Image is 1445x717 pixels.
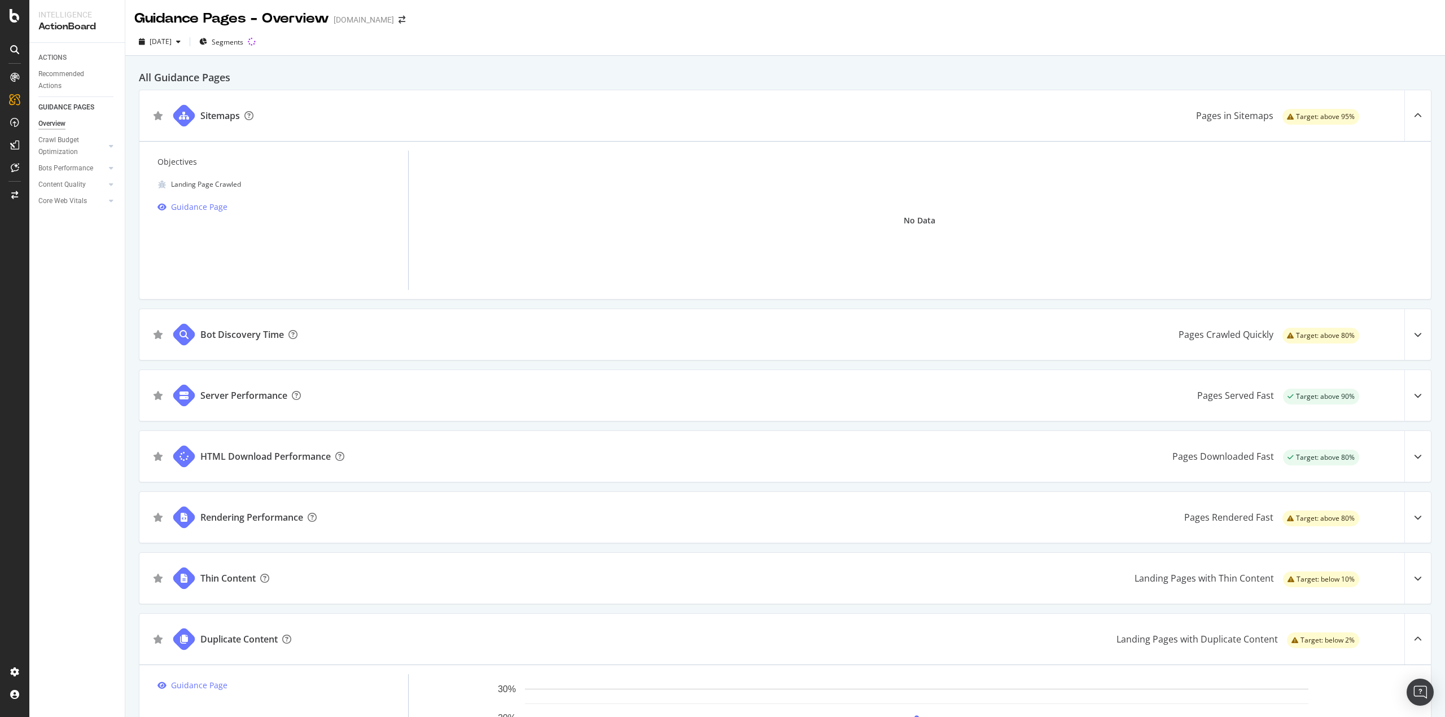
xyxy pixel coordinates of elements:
[153,391,163,400] div: star
[139,69,1431,85] h2: All Guidance Pages
[38,102,94,113] div: GUIDANCE PAGES
[200,328,284,341] div: Bot Discovery Time
[1296,515,1355,522] span: Target: above 80%
[153,452,163,461] div: star
[38,134,106,158] a: Crawl Budget Optimization
[1283,389,1359,404] div: success label
[1407,679,1434,706] div: Open Intercom Messenger
[38,118,117,130] a: Overview
[399,16,405,24] div: arrow-right-arrow-left
[5,27,165,45] h5: Bazaarvoice Analytics content is not detected on this page.
[171,679,227,692] div: Guidance Page
[1197,389,1274,402] div: Pages Served Fast
[38,134,98,158] div: Crawl Budget Optimization
[171,178,241,191] div: Landing Page Crawled
[150,37,172,46] span: 2025 Aug. 6th
[157,155,408,169] div: Objectives
[38,162,106,174] a: Bots Performance
[1282,109,1359,125] div: warning label
[38,195,106,207] a: Core Web Vitals
[200,109,240,122] div: Sitemaps
[153,574,163,583] div: star
[212,37,243,47] span: Segments
[1184,511,1273,524] div: Pages Rendered Fast
[1296,113,1355,120] span: Target: above 95%
[157,200,408,214] a: Guidance Page
[1172,450,1274,463] div: Pages Downloaded Fast
[171,200,227,214] div: Guidance Page
[153,330,163,339] div: star
[153,635,163,644] div: star
[38,179,106,191] a: Content Quality
[38,195,87,207] div: Core Web Vitals
[1135,571,1274,585] div: Landing Pages with Thin Content
[498,684,516,694] text: 30%
[38,162,93,174] div: Bots Performance
[38,179,86,191] div: Content Quality
[1282,511,1359,526] div: warning label
[1287,632,1359,648] div: warning label
[5,63,69,73] abbr: Enabling validation will send analytics events to the Bazaarvoice validation service. If an event...
[153,111,163,120] div: star
[134,33,185,51] button: [DATE]
[200,389,287,402] div: Server Performance
[38,52,67,64] div: ACTIONS
[904,214,935,227] div: No Data
[1282,328,1359,344] div: warning label
[157,679,408,692] a: Guidance Page
[200,632,278,646] div: Duplicate Content
[1196,109,1273,122] div: Pages in Sitemaps
[1296,393,1355,400] span: Target: above 90%
[200,511,303,524] div: Rendering Performance
[195,33,248,51] button: Segments
[134,9,329,28] div: Guidance Pages - Overview
[1283,571,1359,587] div: warning label
[1179,328,1273,341] div: Pages Crawled Quickly
[200,571,256,585] div: Thin Content
[38,52,117,64] a: ACTIONS
[334,14,394,25] div: [DOMAIN_NAME]
[1300,637,1355,644] span: Target: below 2%
[38,68,106,92] div: Recommended Actions
[1296,332,1355,339] span: Target: above 80%
[38,68,117,92] a: Recommended Actions
[5,5,165,15] p: Analytics Inspector 1.7.0
[1116,632,1278,646] div: Landing Pages with Duplicate Content
[38,102,117,113] a: GUIDANCE PAGES
[5,63,69,73] a: Enable Validation
[38,20,116,33] div: ActionBoard
[153,513,163,522] div: star
[38,118,65,130] div: Overview
[1297,576,1355,583] span: Target: below 10%
[200,450,331,463] div: HTML Download Performance
[38,9,116,20] div: Intelligence
[1296,454,1355,461] span: Target: above 80%
[1283,450,1359,465] div: success label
